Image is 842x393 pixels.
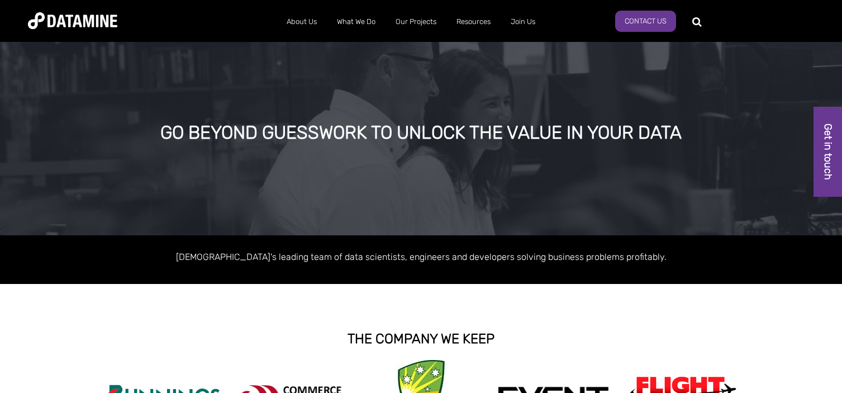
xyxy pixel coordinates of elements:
[103,249,740,264] p: [DEMOGRAPHIC_DATA]'s leading team of data scientists, engineers and developers solving business p...
[327,7,386,36] a: What We Do
[386,7,446,36] a: Our Projects
[28,12,117,29] img: Datamine
[814,107,842,197] a: Get in touch
[348,331,494,347] strong: THE COMPANY WE KEEP
[98,123,743,143] div: GO BEYOND GUESSWORK TO UNLOCK THE VALUE IN YOUR DATA
[501,7,545,36] a: Join Us
[277,7,327,36] a: About Us
[446,7,501,36] a: Resources
[615,11,676,32] a: Contact Us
